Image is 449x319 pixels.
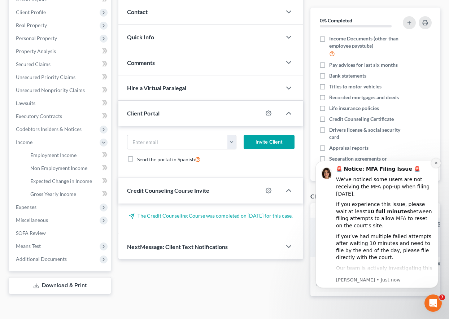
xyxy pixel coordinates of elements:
span: Pay advices for last six months [329,61,398,69]
a: Non Employment Income [25,162,111,175]
span: Send the portal in Spanish [137,156,195,162]
span: Unsecured Priority Claims [16,74,75,80]
a: Lawsuits [10,97,111,110]
span: NextMessage: Client Text Notifications [127,243,228,250]
a: Download & Print [9,277,111,294]
a: Unsecured Nonpriority Claims [10,84,111,97]
span: Secured Claims [16,61,51,67]
span: Appraisal reports [329,144,369,152]
span: Non Employment Income [30,165,87,171]
span: Recorded mortgages and deeds [329,94,399,101]
a: Gross Yearly Income [25,188,111,201]
span: Means Test [16,243,41,249]
span: Miscellaneous [16,217,48,223]
span: Client Portal [127,110,160,117]
span: Titles to motor vehicles [329,83,382,90]
a: Executory Contracts [10,110,111,123]
span: 7 [439,294,445,300]
span: Quick Info [127,34,154,40]
span: Contact [127,8,148,15]
span: Gross Yearly Income [30,191,76,197]
span: Lawsuits [16,100,35,106]
a: Expected Change in Income [25,175,111,188]
span: Comments [127,59,155,66]
a: Unsecured Priority Claims [10,71,111,84]
button: Invite Client [244,135,295,149]
span: Unsecured Nonpriority Claims [16,87,85,93]
span: Credit Counseling Certificate [329,115,394,123]
span: SOFA Review [16,230,46,236]
a: Property Analysis [10,45,111,58]
span: Drivers license & social security card [329,126,402,141]
p: The Credit Counseling Course was completed on [DATE] for this case. [127,212,295,219]
span: Client Profile [16,9,46,15]
span: Life insurance policies [329,105,379,112]
a: Secured Claims [10,58,111,71]
span: Hire a Virtual Paralegal [127,84,186,91]
span: Executory Contracts [16,113,62,119]
span: Credit Counseling Course Invite [127,187,209,194]
span: Bank statements [329,72,366,79]
input: Enter email [127,135,228,149]
span: Employment Income [30,152,77,158]
span: Expected Change in Income [30,178,92,184]
span: Income Documents (other than employee paystubs) [329,35,402,49]
iframe: Intercom live chat [424,294,442,312]
span: Personal Property [16,35,57,41]
span: Real Property [16,22,47,28]
iframe: Intercom notifications message [305,154,449,292]
a: SOFA Review [10,227,111,240]
span: Income [16,139,32,145]
span: Property Analysis [16,48,56,54]
a: Employment Income [25,149,111,162]
span: Additional Documents [16,256,67,262]
span: Expenses [16,204,36,210]
span: Codebtors Insiders & Notices [16,126,82,132]
strong: 0% Completed [320,17,352,23]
